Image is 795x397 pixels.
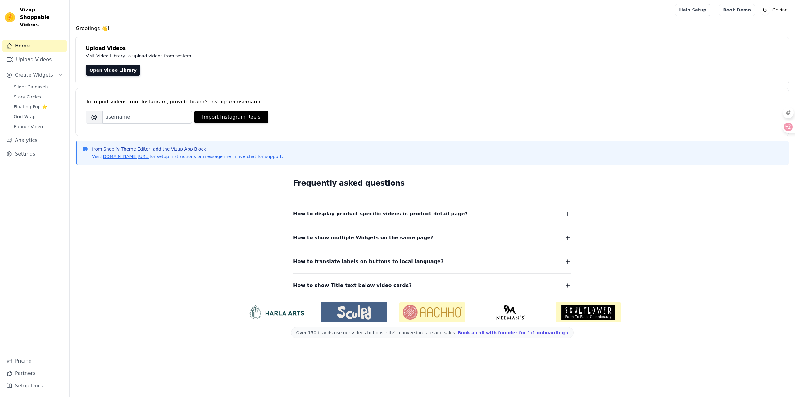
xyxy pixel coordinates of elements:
a: Book a call with founder for 1:1 onboarding [458,330,568,335]
a: Help Setup [675,4,710,16]
input: username [102,111,192,124]
button: G Gevine [760,4,790,16]
a: Grid Wrap [10,112,67,121]
a: Partners [2,367,67,380]
a: Slider Carousels [10,83,67,91]
button: Import Instagram Reels [194,111,268,123]
button: How to show Title text below video cards? [293,281,571,290]
span: Banner Video [14,124,43,130]
span: Create Widgets [15,71,53,79]
p: Visit for setup instructions or message me in live chat for support. [92,153,283,160]
h4: Upload Videos [86,45,779,52]
div: To import videos from Instagram, provide brand's instagram username [86,98,779,106]
img: HarlaArts [243,305,309,320]
img: Sculpd US [321,305,387,320]
text: G [763,7,767,13]
span: Floating-Pop ⭐ [14,104,47,110]
img: Soulflower [556,302,621,322]
a: Pricing [2,355,67,367]
span: How to translate labels on buttons to local language? [293,257,443,266]
span: How to display product specific videos in product detail page? [293,210,468,218]
span: How to show Title text below video cards? [293,281,412,290]
span: Slider Carousels [14,84,49,90]
span: Story Circles [14,94,41,100]
button: Create Widgets [2,69,67,81]
h4: Greetings 👋! [76,25,789,32]
p: Gevine [770,4,790,16]
img: Neeman's [478,305,543,320]
a: Settings [2,148,67,160]
a: Story Circles [10,92,67,101]
a: Book Demo [719,4,755,16]
a: Home [2,40,67,52]
span: Grid Wrap [14,114,35,120]
img: Aachho [399,302,465,322]
h2: Frequently asked questions [293,177,571,189]
a: Banner Video [10,122,67,131]
span: How to show multiple Widgets on the same page? [293,233,434,242]
a: [DOMAIN_NAME][URL] [101,154,150,159]
button: How to display product specific videos in product detail page? [293,210,571,218]
a: Upload Videos [2,53,67,66]
a: Setup Docs [2,380,67,392]
a: Floating-Pop ⭐ [10,102,67,111]
span: @ [86,111,102,124]
a: Analytics [2,134,67,147]
a: Open Video Library [86,65,140,76]
button: How to show multiple Widgets on the same page? [293,233,571,242]
button: How to translate labels on buttons to local language? [293,257,571,266]
span: Vizup Shoppable Videos [20,6,64,29]
img: Vizup [5,12,15,22]
p: Visit Video Library to upload videos from system [86,52,364,60]
p: from Shopify Theme Editor, add the Vizup App Block [92,146,283,152]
